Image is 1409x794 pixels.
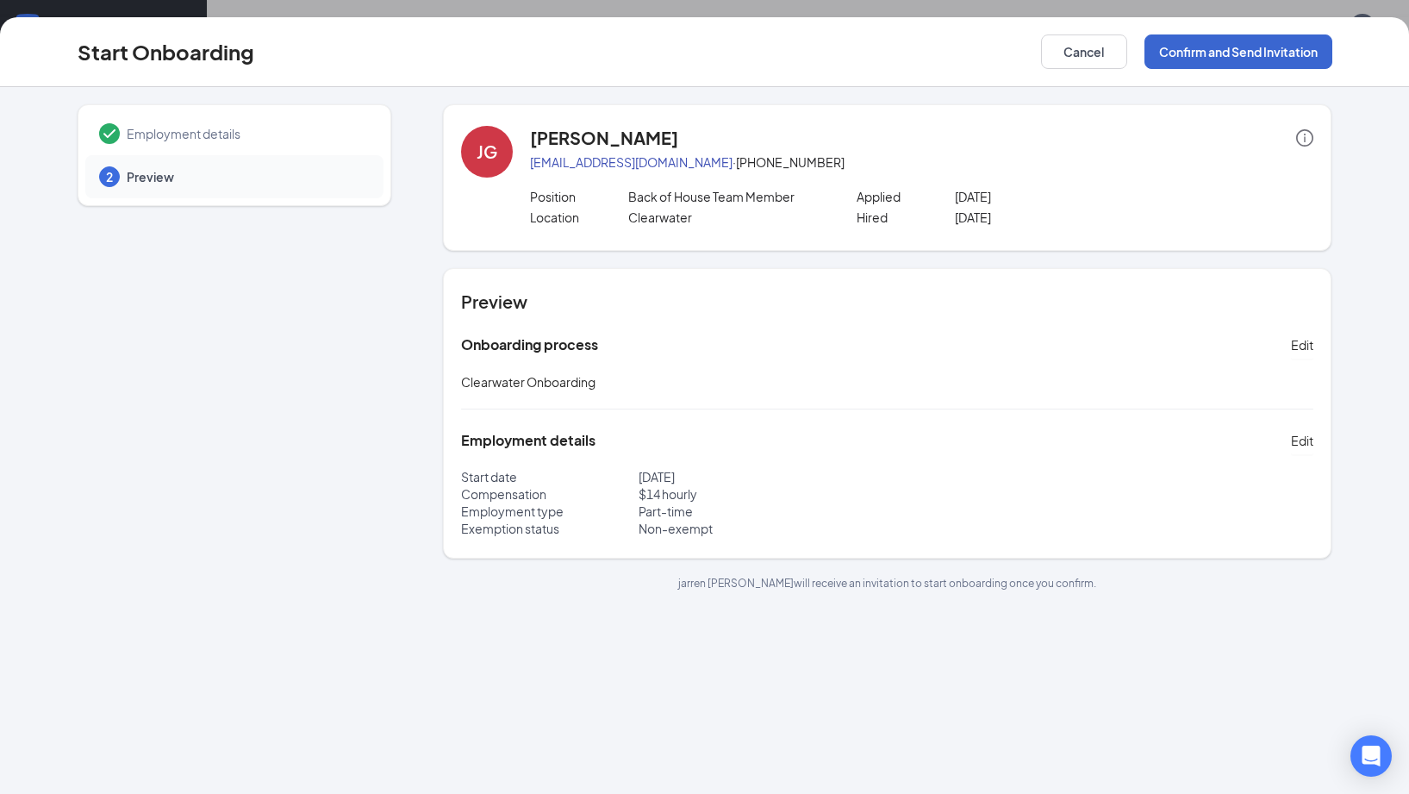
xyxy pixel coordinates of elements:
p: Hired [857,209,955,226]
p: Employment type [461,503,639,520]
a: [EMAIL_ADDRESS][DOMAIN_NAME] [530,154,733,170]
h3: Start Onboarding [78,37,254,66]
p: Back of House Team Member [628,188,824,205]
span: Edit [1291,336,1313,353]
p: Applied [857,188,955,205]
p: Location [530,209,628,226]
button: Edit [1291,427,1313,454]
p: Exemption status [461,520,639,537]
span: Preview [127,168,366,185]
p: Part-time [639,503,888,520]
p: [DATE] [955,209,1150,226]
svg: Checkmark [99,123,120,144]
h4: [PERSON_NAME] [530,126,678,150]
p: [DATE] [639,468,888,485]
p: $ 14 hourly [639,485,888,503]
span: Employment details [127,125,366,142]
p: [DATE] [955,188,1150,205]
p: Position [530,188,628,205]
p: Start date [461,468,639,485]
span: Edit [1291,432,1313,449]
span: 2 [106,168,113,185]
div: Open Intercom Messenger [1350,735,1392,777]
div: JG [477,140,497,164]
p: jarren [PERSON_NAME] will receive an invitation to start onboarding once you confirm. [443,576,1331,591]
span: Clearwater Onboarding [461,374,595,390]
p: Clearwater [628,209,824,226]
p: Non-exempt [639,520,888,537]
h5: Employment details [461,431,595,450]
h4: Preview [461,290,1313,314]
button: Cancel [1041,34,1127,69]
span: info-circle [1296,129,1313,147]
h5: Onboarding process [461,335,598,354]
button: Confirm and Send Invitation [1144,34,1332,69]
button: Edit [1291,331,1313,359]
p: · [PHONE_NUMBER] [530,153,1313,171]
p: Compensation [461,485,639,503]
